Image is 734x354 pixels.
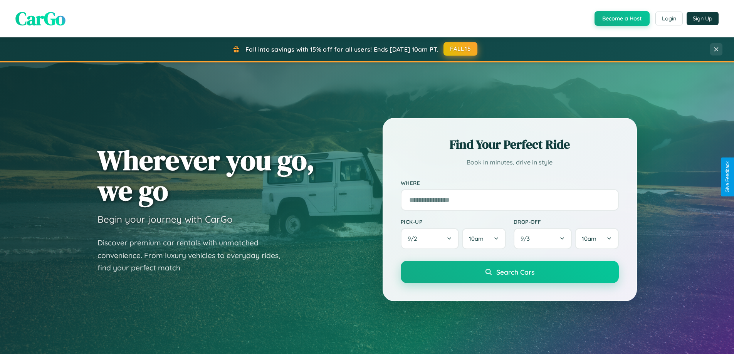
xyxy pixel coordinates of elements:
[97,237,290,274] p: Discover premium car rentals with unmatched convenience. From luxury vehicles to everyday rides, ...
[514,228,572,249] button: 9/3
[655,12,683,25] button: Login
[401,136,619,153] h2: Find Your Perfect Ride
[725,161,730,193] div: Give Feedback
[582,235,596,242] span: 10am
[15,6,66,31] span: CarGo
[595,11,650,26] button: Become a Host
[401,180,619,186] label: Where
[521,235,534,242] span: 9 / 3
[469,235,484,242] span: 10am
[401,228,459,249] button: 9/2
[514,218,619,225] label: Drop-off
[443,42,477,56] button: FALL15
[97,145,315,206] h1: Wherever you go, we go
[575,228,618,249] button: 10am
[462,228,506,249] button: 10am
[496,268,534,276] span: Search Cars
[687,12,719,25] button: Sign Up
[408,235,421,242] span: 9 / 2
[401,261,619,283] button: Search Cars
[97,213,233,225] h3: Begin your journey with CarGo
[245,45,438,53] span: Fall into savings with 15% off for all users! Ends [DATE] 10am PT.
[401,157,619,168] p: Book in minutes, drive in style
[401,218,506,225] label: Pick-up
